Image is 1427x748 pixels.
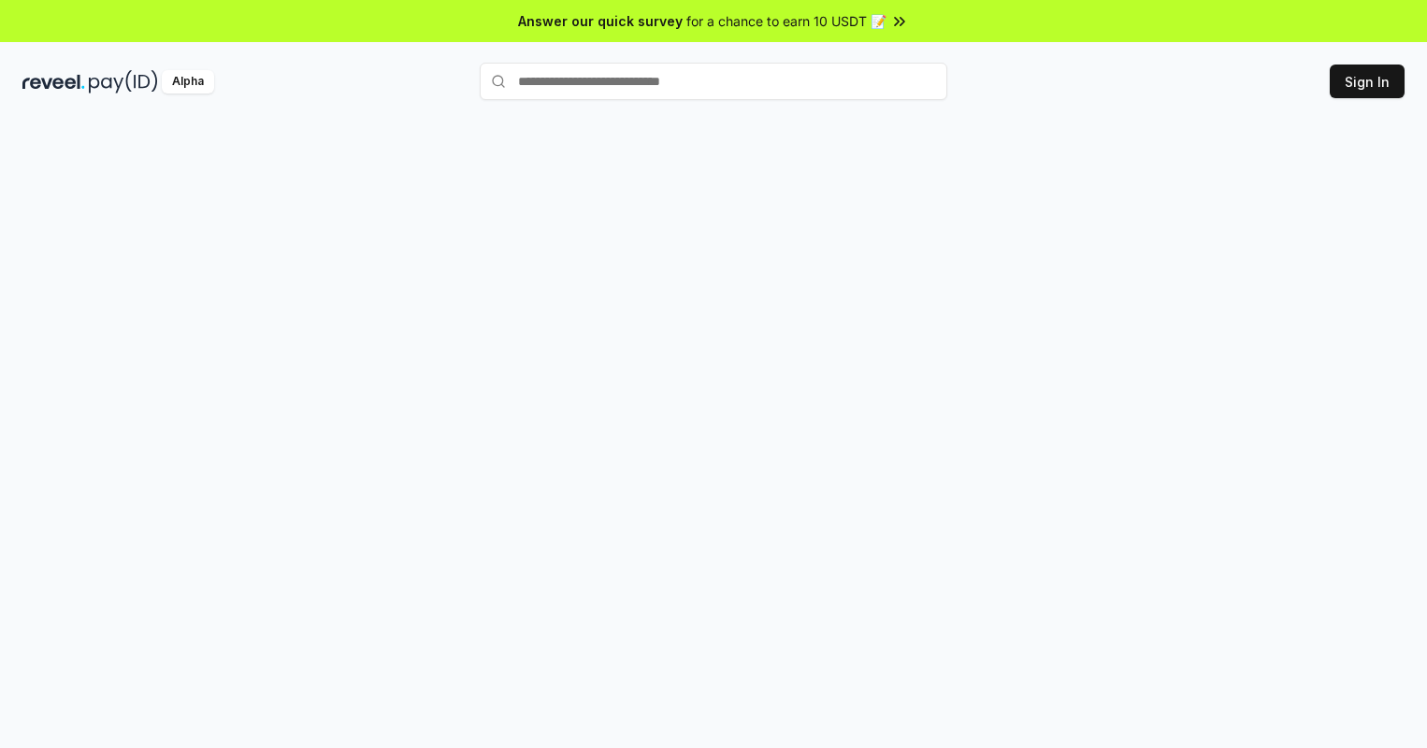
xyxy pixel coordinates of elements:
[518,11,683,31] span: Answer our quick survey
[22,70,85,93] img: reveel_dark
[162,70,214,93] div: Alpha
[89,70,158,93] img: pay_id
[686,11,886,31] span: for a chance to earn 10 USDT 📝
[1330,65,1405,98] button: Sign In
